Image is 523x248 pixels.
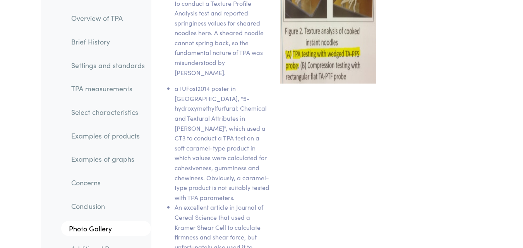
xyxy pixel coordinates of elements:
li: a IUFost2014 poster in [GEOGRAPHIC_DATA], "5-hydroxymethylfurfural: Chemical and Textural Attribu... [175,84,271,202]
a: Conclusion [65,197,151,215]
a: Brief History [65,33,151,51]
a: Overview of TPA [65,9,151,27]
a: TPA measurements [65,80,151,97]
a: Examples of products [65,127,151,145]
a: Settings and standards [65,56,151,74]
a: Concerns [65,174,151,192]
a: Examples of graphs [65,150,151,168]
a: Photo Gallery [61,221,151,236]
a: Select characteristics [65,103,151,121]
